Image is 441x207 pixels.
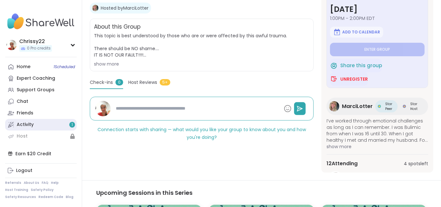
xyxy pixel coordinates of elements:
a: Help [51,181,59,185]
span: This topic is best understood by those who are or were affected by this awful trauma. There shoul... [94,32,310,58]
img: ShareWell Logomark [330,75,338,83]
img: ShareWell Logomark [330,62,338,69]
div: Host [17,133,28,139]
img: MarciLotter [92,5,98,11]
button: Add to Calendar [330,27,383,38]
img: Chrissy22 [327,172,343,188]
span: Star Host [407,102,420,111]
a: Chat [5,96,77,107]
span: Enter group [365,47,390,52]
img: ShareWell Nav Logo [5,10,77,33]
span: 5+ [160,79,170,85]
img: Chrissy22 [6,40,17,50]
a: Hosted byMarciLotter [101,5,148,11]
div: show more [94,61,310,67]
span: 1 [72,122,73,128]
h2: About this Group [94,23,140,31]
div: Logout [16,167,32,174]
a: Safety Policy [31,188,54,192]
button: Unregister [330,72,368,86]
span: Share this group [340,62,382,69]
span: show more [327,143,428,150]
span: Unregister [340,76,368,82]
a: Host [5,130,77,142]
span: 0 [115,79,123,85]
button: Share this group [330,59,382,72]
a: Blog [66,195,73,199]
a: About Us [24,181,39,185]
a: Home1Scheduled [5,61,77,73]
span: Host Reviews [128,79,157,86]
span: I’ve worked through emotional challenges as long as I can remember. I was Bulimic from when I was... [327,118,428,143]
a: Host Training [5,188,28,192]
div: Activity [17,122,34,128]
div: Support Groups [17,87,55,93]
h3: Upcoming Sessions in this Series [96,188,427,197]
a: Activity1 [5,119,77,130]
a: Logout [5,165,77,176]
span: 0 Pro credits [27,46,51,51]
a: Safety Resources [5,195,36,199]
a: Support Groups [5,84,77,96]
span: Connection starts with sharing — what would you like your group to know about you and how you're ... [98,126,306,140]
span: Add to Calendar [342,30,380,35]
a: Friends [5,107,77,119]
div: Expert Coaching [17,75,55,82]
div: Earn $20 Credit [5,148,77,159]
span: 12 Attending [327,160,358,167]
a: Expert Coaching [5,73,77,84]
a: Referrals [5,181,21,185]
div: Chrissy22 [19,38,52,45]
img: Chrissy22 [95,101,111,116]
div: Home [17,64,30,70]
span: 1 Scheduled [54,64,75,69]
span: MarciLotter [342,103,373,110]
span: 1:00PM - 2:00PM EDT [330,15,425,22]
a: MarciLotterMarciLotterStar PeerStar PeerStar HostStar Host [327,98,428,115]
img: MarciLotter [329,101,339,112]
h3: [DATE] [330,4,425,15]
div: Chat [17,98,28,105]
span: 4 spots left [404,160,428,167]
span: Star Peer [382,102,395,111]
img: Star Host [403,105,406,108]
a: Redeem Code [38,195,63,199]
button: Enter group [330,43,425,56]
a: Chrissy22Chrissy22New! 🎉 [327,171,428,189]
img: Star Peer [378,105,381,108]
img: ShareWell Logomark [333,28,341,36]
div: Friends [17,110,33,116]
span: Check-ins [90,79,113,86]
a: FAQ [42,181,48,185]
